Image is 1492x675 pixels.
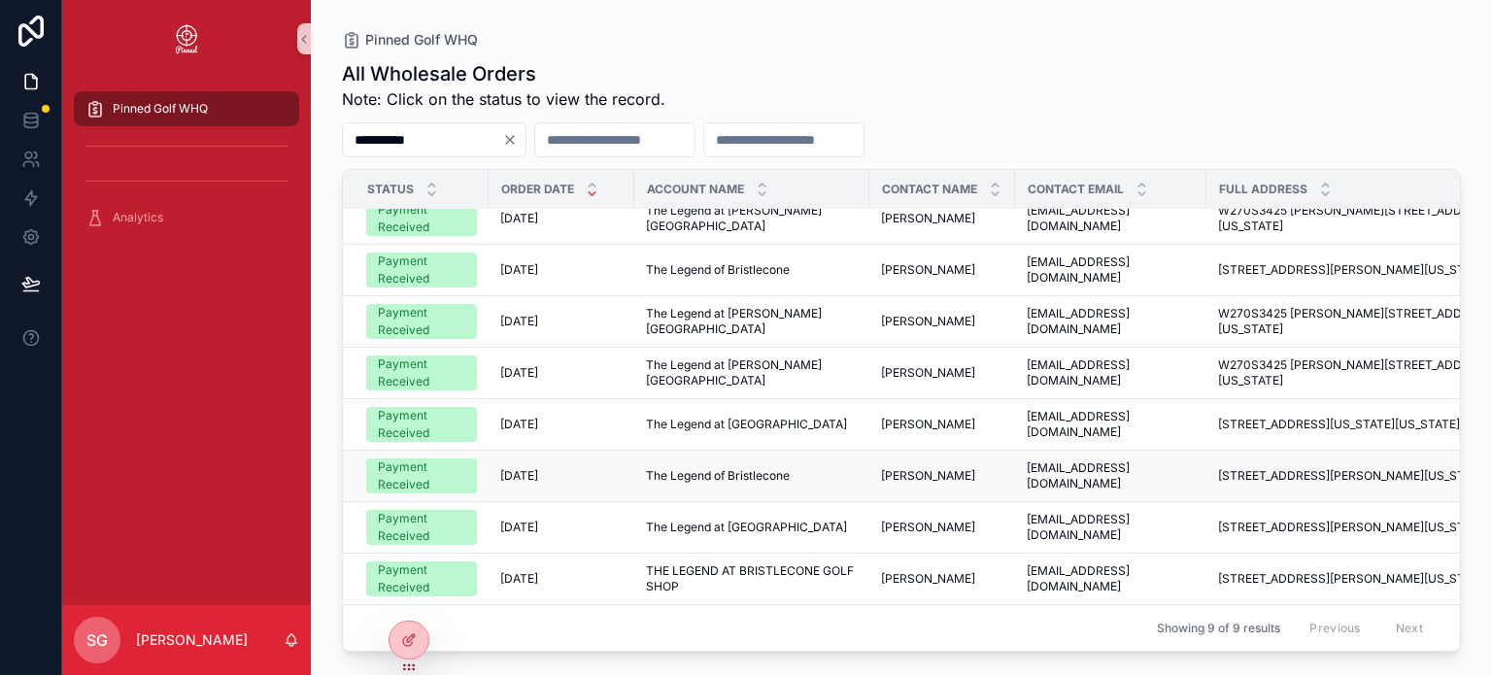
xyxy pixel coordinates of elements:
a: [DATE] [500,262,623,278]
p: [PERSON_NAME] [136,630,248,650]
h1: All Wholesale Orders [342,60,665,87]
div: Payment Received [378,407,465,442]
span: The Legend at [GEOGRAPHIC_DATA] [646,520,847,535]
div: Payment Received [378,355,465,390]
div: Payment Received [378,510,465,545]
a: [PERSON_NAME] [881,520,1003,535]
a: Pinned Golf WHQ [74,91,299,126]
a: The Legend at [PERSON_NAME][GEOGRAPHIC_DATA] [646,306,858,337]
a: [DATE] [500,468,623,484]
a: The Legend at [GEOGRAPHIC_DATA] [646,520,858,535]
a: Payment Received [366,304,477,339]
span: [DATE] [500,314,538,329]
span: [PERSON_NAME] [881,314,975,329]
a: Payment Received [366,510,477,545]
span: The Legend of Bristlecone [646,262,790,278]
img: App logo [171,23,202,54]
div: Payment Received [378,561,465,596]
a: THE LEGEND AT BRISTLECONE GOLF SHOP [646,563,858,594]
a: Payment Received [366,561,477,596]
span: Note: Click on the status to view the record. [342,87,665,111]
span: [PERSON_NAME] [881,571,975,587]
span: [STREET_ADDRESS][PERSON_NAME][US_STATE] [1218,262,1489,278]
span: [DATE] [500,417,538,432]
a: [EMAIL_ADDRESS][DOMAIN_NAME] [1027,254,1195,286]
span: [STREET_ADDRESS][PERSON_NAME][US_STATE] [1218,571,1489,587]
span: Order Date [501,182,574,197]
a: The Legend of Bristlecone [646,262,858,278]
span: [DATE] [500,211,538,226]
a: [PERSON_NAME] [881,417,1003,432]
span: [STREET_ADDRESS][PERSON_NAME][US_STATE] [1218,468,1489,484]
span: Pinned Golf WHQ [365,30,478,50]
a: The Legend at [GEOGRAPHIC_DATA] [646,417,858,432]
a: The Legend of Bristlecone [646,468,858,484]
a: The Legend at [PERSON_NAME][GEOGRAPHIC_DATA] [646,357,858,388]
a: Payment Received [366,355,477,390]
span: Pinned Golf WHQ [113,101,208,117]
span: [DATE] [500,571,538,587]
span: [PERSON_NAME] [881,417,975,432]
a: [PERSON_NAME] [881,468,1003,484]
span: [PERSON_NAME] [881,520,975,535]
span: [PERSON_NAME] [881,365,975,381]
span: [STREET_ADDRESS][US_STATE][US_STATE] [1218,417,1460,432]
span: [PERSON_NAME] [881,211,975,226]
a: Analytics [74,200,299,235]
a: [EMAIL_ADDRESS][DOMAIN_NAME] [1027,357,1195,388]
span: Contact Email [1028,182,1124,197]
a: [PERSON_NAME] [881,571,1003,587]
span: Account Name [647,182,744,197]
a: [EMAIL_ADDRESS][DOMAIN_NAME] [1027,563,1195,594]
span: [STREET_ADDRESS][PERSON_NAME][US_STATE] [1218,520,1489,535]
span: Full Address [1219,182,1307,197]
span: [DATE] [500,468,538,484]
button: Clear [502,132,526,148]
a: [DATE] [500,211,623,226]
span: Analytics [113,210,163,225]
div: Payment Received [378,458,465,493]
a: [EMAIL_ADDRESS][DOMAIN_NAME] [1027,460,1195,491]
a: [PERSON_NAME] [881,262,1003,278]
a: The Legend at [PERSON_NAME][GEOGRAPHIC_DATA] [646,203,858,234]
span: Status [367,182,414,197]
a: [PERSON_NAME] [881,365,1003,381]
a: [DATE] [500,365,623,381]
a: Payment Received [366,201,477,236]
div: Payment Received [378,201,465,236]
span: [DATE] [500,520,538,535]
span: [PERSON_NAME] [881,468,975,484]
span: The Legend of Bristlecone [646,468,790,484]
a: Payment Received [366,253,477,287]
span: Contact Name [882,182,977,197]
a: [EMAIL_ADDRESS][DOMAIN_NAME] [1027,203,1195,234]
a: [DATE] [500,520,623,535]
span: [DATE] [500,262,538,278]
span: [DATE] [500,365,538,381]
a: [DATE] [500,571,623,587]
span: [PERSON_NAME] [881,262,975,278]
a: [EMAIL_ADDRESS][DOMAIN_NAME] [1027,306,1195,337]
a: [DATE] [500,417,623,432]
a: [DATE] [500,314,623,329]
a: [EMAIL_ADDRESS][DOMAIN_NAME] [1027,512,1195,543]
span: The Legend at [GEOGRAPHIC_DATA] [646,417,847,432]
a: Payment Received [366,407,477,442]
a: [EMAIL_ADDRESS][DOMAIN_NAME] [1027,409,1195,440]
span: Showing 9 of 9 results [1157,621,1280,636]
a: Pinned Golf WHQ [342,30,478,50]
a: Payment Received [366,458,477,493]
a: [PERSON_NAME] [881,211,1003,226]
